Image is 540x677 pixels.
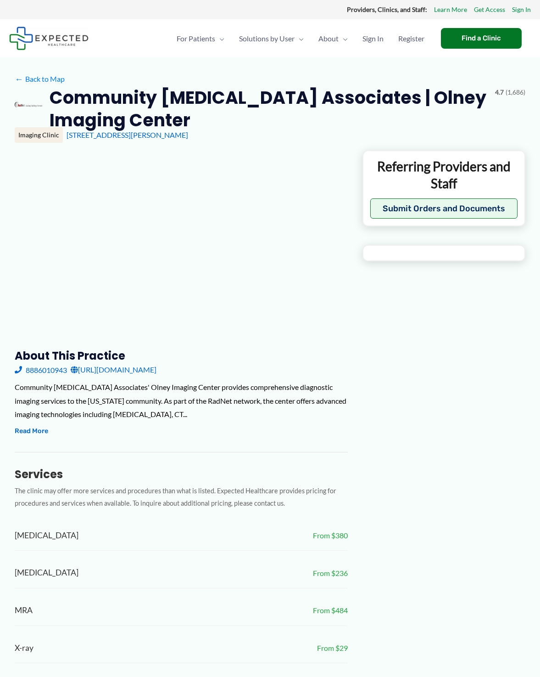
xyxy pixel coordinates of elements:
h2: Community [MEDICAL_DATA] Associates | Olney Imaging Center [50,86,488,132]
span: 4.7 [495,86,504,98]
a: Find a Clinic [441,28,522,49]
div: Community [MEDICAL_DATA] Associates' Olney Imaging Center provides comprehensive diagnostic imagi... [15,380,348,421]
a: [URL][DOMAIN_NAME] [71,363,156,377]
a: ←Back to Map [15,72,65,86]
span: From $236 [313,566,348,580]
span: ← [15,74,23,83]
button: Read More [15,426,48,437]
span: From $29 [317,641,348,655]
button: Submit Orders and Documents [370,198,518,219]
span: MRA [15,603,33,618]
h3: About this practice [15,349,348,363]
span: From $484 [313,604,348,617]
h3: Services [15,467,348,481]
span: Solutions by User [239,23,295,55]
a: 8886010943 [15,363,67,377]
span: [MEDICAL_DATA] [15,565,78,581]
p: Referring Providers and Staff [370,158,518,192]
nav: Primary Site Navigation [169,23,432,55]
a: Learn More [434,4,467,16]
span: About [318,23,339,55]
strong: Providers, Clinics, and Staff: [347,6,427,13]
a: Register [391,23,432,55]
span: Register [398,23,424,55]
span: X-ray [15,641,33,656]
span: Menu Toggle [339,23,348,55]
img: Expected Healthcare Logo - side, dark font, small [9,27,89,50]
div: Imaging Clinic [15,127,63,143]
a: Get Access [474,4,505,16]
p: The clinic may offer more services and procedures than what is listed. Expected Healthcare provid... [15,485,348,510]
span: From $380 [313,529,348,542]
a: Sign In [512,4,531,16]
a: [STREET_ADDRESS][PERSON_NAME] [67,130,188,139]
span: Sign In [362,23,384,55]
span: (1,686) [506,86,525,98]
a: Solutions by UserMenu Toggle [232,23,311,55]
a: For PatientsMenu Toggle [169,23,232,55]
span: Menu Toggle [215,23,224,55]
span: For Patients [177,23,215,55]
span: Menu Toggle [295,23,304,55]
span: [MEDICAL_DATA] [15,528,78,543]
a: AboutMenu Toggle [311,23,355,55]
a: Sign In [355,23,391,55]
